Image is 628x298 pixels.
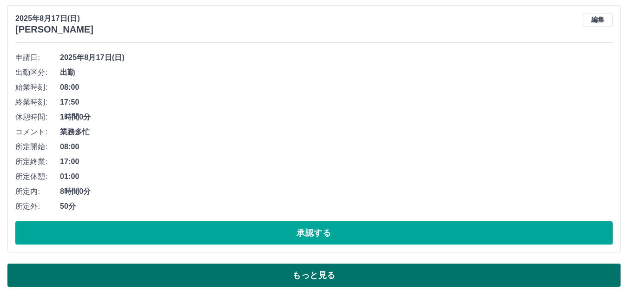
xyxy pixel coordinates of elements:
span: 所定内: [15,186,60,197]
span: 終業時刻: [15,97,60,108]
span: 始業時刻: [15,82,60,93]
button: もっと見る [7,264,621,287]
span: 08:00 [60,141,613,152]
h3: [PERSON_NAME] [15,24,93,35]
span: 所定外: [15,201,60,212]
span: 17:00 [60,156,613,167]
span: 所定終業: [15,156,60,167]
span: 1時間0分 [60,112,613,123]
span: 50分 [60,201,613,212]
span: 17:50 [60,97,613,108]
span: 2025年8月17日(日) [60,52,613,63]
span: 08:00 [60,82,613,93]
span: 所定開始: [15,141,60,152]
button: 編集 [583,13,613,27]
span: 出勤 [60,67,613,78]
span: 休憩時間: [15,112,60,123]
p: 2025年8月17日(日) [15,13,93,24]
span: コメント: [15,126,60,138]
button: 承認する [15,221,613,245]
span: 業務多忙 [60,126,613,138]
span: 申請日: [15,52,60,63]
span: 出勤区分: [15,67,60,78]
span: 所定休憩: [15,171,60,182]
span: 01:00 [60,171,613,182]
span: 8時間0分 [60,186,613,197]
